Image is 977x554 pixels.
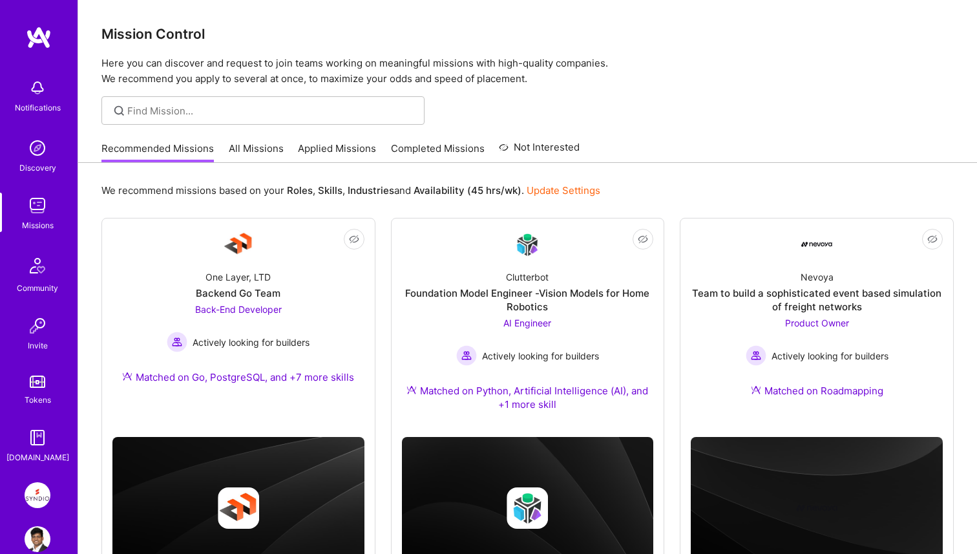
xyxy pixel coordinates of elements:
i: icon EyeClosed [927,234,938,244]
a: Company LogoNevoyaTeam to build a sophisticated event based simulation of freight networksProduct... [691,229,943,413]
span: Product Owner [785,317,849,328]
span: AI Engineer [503,317,551,328]
input: Find Mission... [127,104,415,118]
img: Company logo [796,487,837,529]
span: Actively looking for builders [482,349,599,363]
div: Foundation Model Engineer -Vision Models for Home Robotics [402,286,654,314]
img: User Avatar [25,526,50,552]
div: Missions [22,218,54,232]
img: logo [26,26,52,49]
div: Matched on Roadmapping [751,384,883,398]
div: Tokens [25,393,51,407]
img: Company Logo [512,229,543,260]
img: Company Logo [801,242,832,247]
div: Community [17,281,58,295]
img: discovery [25,135,50,161]
div: [DOMAIN_NAME] [6,451,69,464]
i: icon EyeClosed [349,234,359,244]
img: bell [25,75,50,101]
img: Actively looking for builders [456,345,477,366]
a: Update Settings [527,184,600,197]
a: Applied Missions [298,142,376,163]
div: Backend Go Team [196,286,280,300]
span: Actively looking for builders [193,336,310,349]
p: Here you can discover and request to join teams working on meaningful missions with high-quality ... [101,56,954,87]
a: Company LogoClutterbotFoundation Model Engineer -Vision Models for Home RoboticsAI Engineer Activ... [402,229,654,427]
i: icon SearchGrey [112,103,127,118]
img: Ateam Purple Icon [122,371,132,381]
img: Company logo [218,487,259,529]
i: icon EyeClosed [638,234,648,244]
img: Ateam Purple Icon [406,385,417,395]
img: teamwork [25,193,50,218]
img: Ateam Purple Icon [751,385,761,395]
div: Nevoya [801,270,834,284]
p: We recommend missions based on your , , and . [101,184,600,197]
a: Not Interested [499,140,580,163]
div: Invite [28,339,48,352]
div: Discovery [19,161,56,175]
span: Back-End Developer [195,304,282,315]
div: One Layer, LTD [205,270,271,284]
img: Company Logo [223,229,254,260]
img: tokens [30,376,45,388]
img: guide book [25,425,50,451]
a: Syndio: Transformation Engine Modernization [21,482,54,508]
a: Company LogoOne Layer, LTDBackend Go TeamBack-End Developer Actively looking for buildersActively... [112,229,364,400]
img: Community [22,250,53,281]
img: Company logo [507,487,548,529]
div: Matched on Go, PostgreSQL, and +7 more skills [122,370,354,384]
a: Completed Missions [391,142,485,163]
span: Actively looking for builders [772,349,888,363]
div: Team to build a sophisticated event based simulation of freight networks [691,286,943,314]
b: Availability (45 hrs/wk) [414,184,521,197]
img: Invite [25,313,50,339]
img: Actively looking for builders [746,345,766,366]
a: User Avatar [21,526,54,552]
div: Matched on Python, Artificial Intelligence (AI), and +1 more skill [402,384,654,411]
h3: Mission Control [101,26,954,42]
a: Recommended Missions [101,142,214,163]
b: Roles [287,184,313,197]
a: All Missions [229,142,284,163]
b: Skills [318,184,342,197]
div: Notifications [15,101,61,114]
div: Clutterbot [506,270,549,284]
img: Actively looking for builders [167,332,187,352]
img: Syndio: Transformation Engine Modernization [25,482,50,508]
b: Industries [348,184,394,197]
